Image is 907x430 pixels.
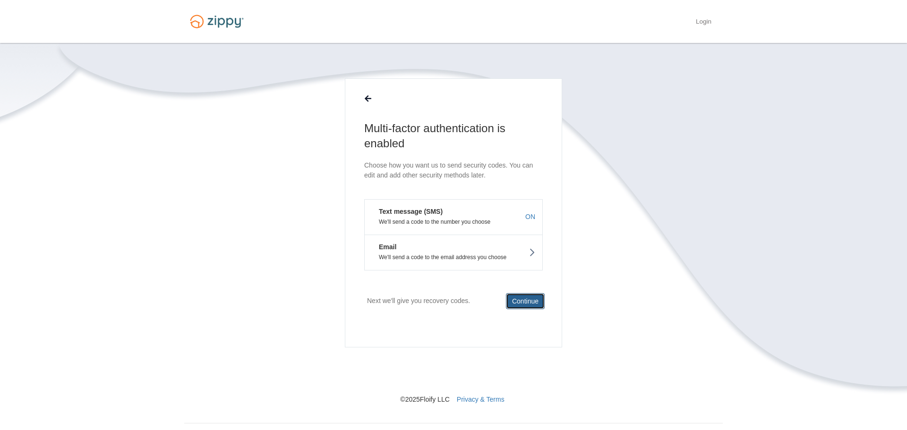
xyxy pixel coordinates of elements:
button: Text message (SMS)We'll send a code to the number you chooseON [364,199,543,235]
p: We'll send a code to the number you choose [372,219,535,225]
em: Text message (SMS) [372,207,443,216]
em: Email [372,242,396,252]
button: Continue [506,293,545,309]
p: Choose how you want us to send security codes. You can edit and add other security methods later. [364,160,543,180]
a: Login [696,18,711,27]
img: Logo [184,10,249,33]
p: We'll send a code to the email address you choose [372,254,535,261]
h1: Multi-factor authentication is enabled [364,121,543,151]
nav: © 2025 Floify LLC [184,347,723,404]
a: Privacy & Terms [457,396,505,403]
span: ON [525,212,535,221]
button: EmailWe'll send a code to the email address you choose [364,235,543,270]
p: Next we'll give you recovery codes. [367,293,470,309]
